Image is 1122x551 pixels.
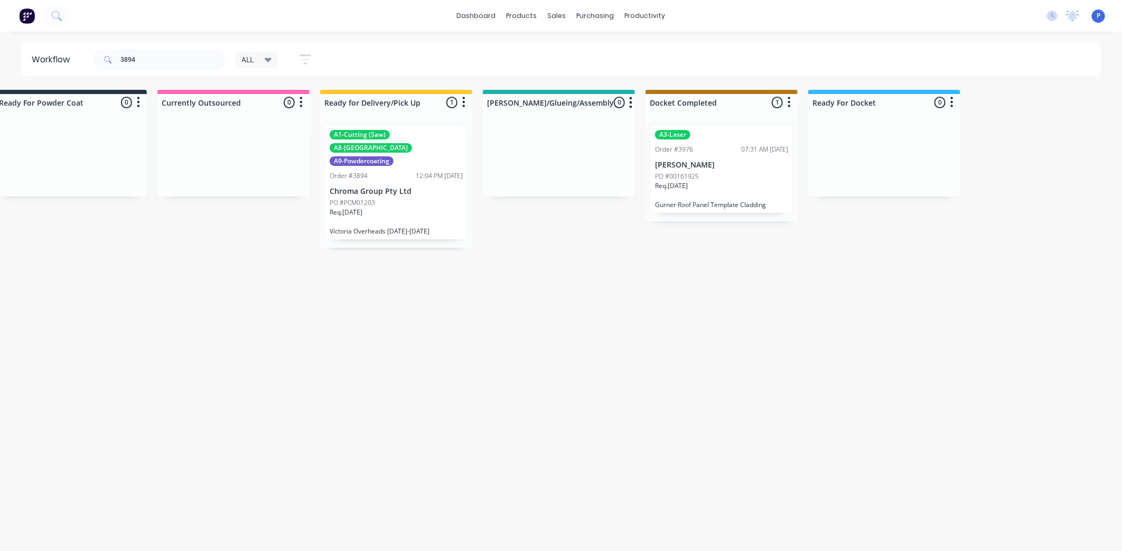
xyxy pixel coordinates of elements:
div: A3-Laser [655,130,690,139]
p: PO #PCM01203 [330,198,375,208]
div: A9-Powdercoating [330,156,394,166]
div: productivity [620,8,671,24]
p: PO #00161925 [655,172,699,181]
div: sales [543,8,572,24]
p: Chroma Group Pty Ltd [330,187,463,196]
p: [PERSON_NAME] [655,161,788,170]
div: A3-LaserOrder #397607:31 AM [DATE][PERSON_NAME]PO #00161925Req.[DATE]Gurner Roof Panel Template C... [651,126,792,213]
div: Workflow [32,53,75,66]
span: ALL [242,54,254,65]
div: purchasing [572,8,620,24]
div: A8-[GEOGRAPHIC_DATA] [330,143,412,153]
input: Search for orders... [120,49,225,70]
div: Order #3976 [655,145,693,154]
div: products [501,8,543,24]
a: dashboard [452,8,501,24]
p: Gurner Roof Panel Template Cladding [655,201,788,209]
div: Order #3894 [330,171,368,181]
div: A1-Cutting (Saw) [330,130,390,139]
p: Victoria Overheads [DATE]-[DATE] [330,227,463,235]
div: 12:04 PM [DATE] [416,171,463,181]
div: 07:31 AM [DATE] [741,145,788,154]
img: Factory [19,8,35,24]
span: P [1097,11,1100,21]
div: A1-Cutting (Saw)A8-[GEOGRAPHIC_DATA]A9-PowdercoatingOrder #389412:04 PM [DATE]Chroma Group Pty Lt... [325,126,467,239]
p: Req. [DATE] [330,208,362,217]
p: Req. [DATE] [655,181,688,191]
